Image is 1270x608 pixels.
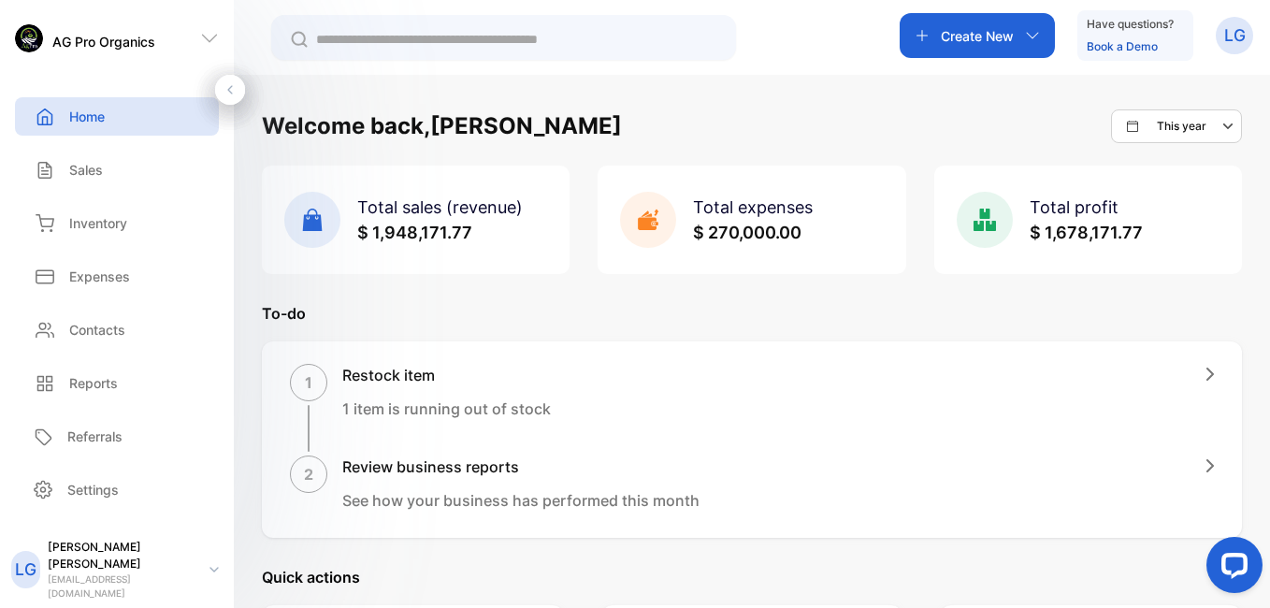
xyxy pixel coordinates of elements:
p: [PERSON_NAME] [PERSON_NAME] [48,539,195,572]
p: 1 item is running out of stock [342,398,551,420]
p: See how your business has performed this month [342,489,700,512]
p: AG Pro Organics [52,32,155,51]
h1: Review business reports [342,456,700,478]
p: LG [1224,23,1246,48]
p: Quick actions [262,566,1242,588]
p: Reports [69,373,118,393]
button: Create New [900,13,1055,58]
span: $ 1,678,171.77 [1030,223,1143,242]
p: Expenses [69,267,130,286]
img: logo [15,24,43,52]
p: 1 [305,371,312,394]
span: Total profit [1030,197,1118,217]
p: Create New [941,26,1014,46]
h1: Welcome back, [PERSON_NAME] [262,109,622,143]
h1: Restock item [342,364,551,386]
p: This year [1157,118,1206,135]
span: $ 270,000.00 [693,223,801,242]
p: Sales [69,160,103,180]
p: Have questions? [1087,15,1174,34]
iframe: LiveChat chat widget [1191,529,1270,608]
p: To-do [262,302,1242,325]
p: Referrals [67,427,123,446]
p: 2 [304,463,313,485]
p: Home [69,107,105,126]
span: Total sales (revenue) [357,197,523,217]
button: LG [1216,13,1253,58]
p: Settings [67,480,119,499]
p: Contacts [69,320,125,340]
span: $ 1,948,171.77 [357,223,472,242]
p: Inventory [69,213,127,233]
span: Total expenses [693,197,813,217]
a: Book a Demo [1087,39,1158,53]
p: LG [15,557,36,582]
button: This year [1111,109,1242,143]
p: [EMAIL_ADDRESS][DOMAIN_NAME] [48,572,195,601]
